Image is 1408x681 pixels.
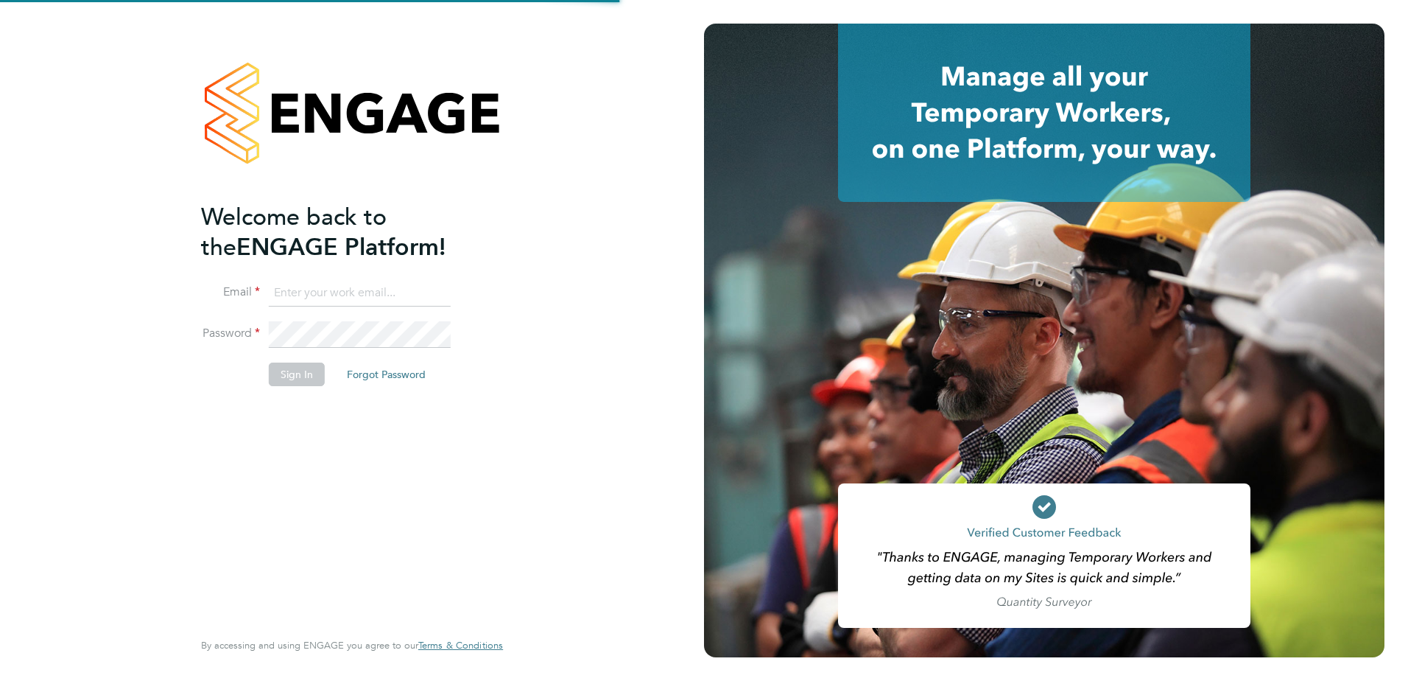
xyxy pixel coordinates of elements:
[269,280,451,307] input: Enter your work email...
[201,202,488,262] h2: ENGAGE Platform!
[335,363,437,386] button: Forgot Password
[201,203,387,262] span: Welcome back to the
[269,363,325,386] button: Sign In
[201,284,260,300] label: Email
[201,639,503,652] span: By accessing and using ENGAGE you agree to our
[418,640,503,652] a: Terms & Conditions
[201,326,260,341] label: Password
